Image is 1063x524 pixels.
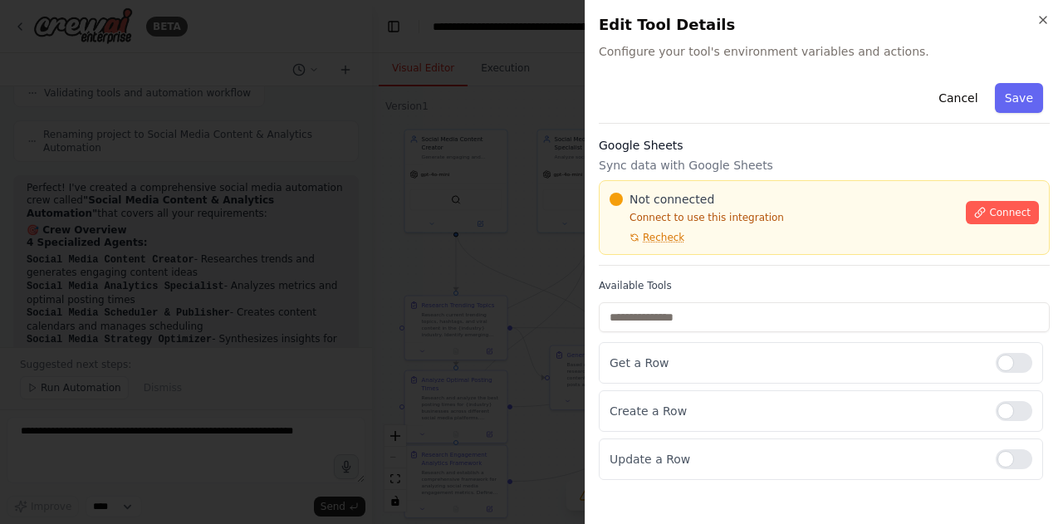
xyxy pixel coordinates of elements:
h2: Edit Tool Details [599,13,1050,37]
p: Connect to use this integration [610,211,956,224]
span: Configure your tool's environment variables and actions. [599,43,1050,60]
label: Available Tools [599,279,1050,292]
button: Connect [966,201,1039,224]
span: Connect [989,206,1031,219]
p: Update a Row [610,451,982,468]
button: Save [995,83,1043,113]
h3: Google Sheets [599,137,1050,154]
button: Cancel [928,83,987,113]
p: Create a Row [610,403,982,419]
span: Recheck [643,231,684,244]
p: Sync data with Google Sheets [599,157,1050,174]
span: Not connected [629,191,714,208]
button: Recheck [610,231,684,244]
p: Get a Row [610,355,982,371]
